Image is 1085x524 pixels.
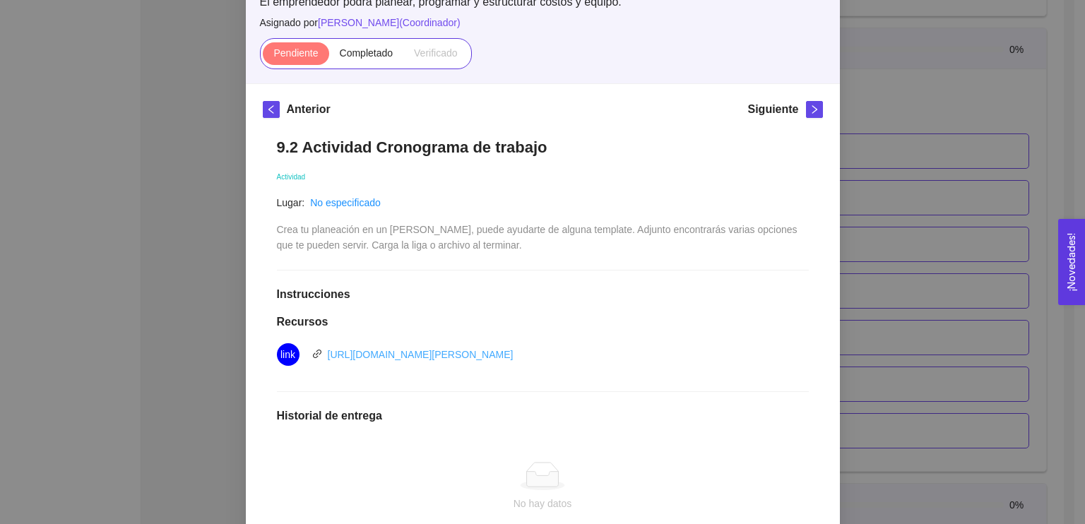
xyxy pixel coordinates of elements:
[260,15,826,30] span: Asignado por
[273,47,318,59] span: Pendiente
[263,105,279,114] span: left
[277,173,306,181] span: Actividad
[318,17,461,28] span: [PERSON_NAME] ( Coordinador )
[280,343,295,366] span: link
[287,101,331,118] h5: Anterior
[1058,219,1085,305] button: Open Feedback Widget
[807,105,822,114] span: right
[277,315,809,329] h1: Recursos
[310,197,381,208] a: No especificado
[328,349,514,360] a: [URL][DOMAIN_NAME][PERSON_NAME]
[277,138,809,157] h1: 9.2 Actividad Cronograma de trabajo
[312,349,322,359] span: link
[288,496,798,511] div: No hay datos
[340,47,393,59] span: Completado
[277,409,809,423] h1: Historial de entrega
[277,195,305,210] article: Lugar:
[414,47,457,59] span: Verificado
[277,224,800,251] span: Crea tu planeación en un [PERSON_NAME], puede ayudarte de alguna template. Adjunto encontrarás va...
[806,101,823,118] button: right
[263,101,280,118] button: left
[747,101,798,118] h5: Siguiente
[277,287,809,302] h1: Instrucciones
